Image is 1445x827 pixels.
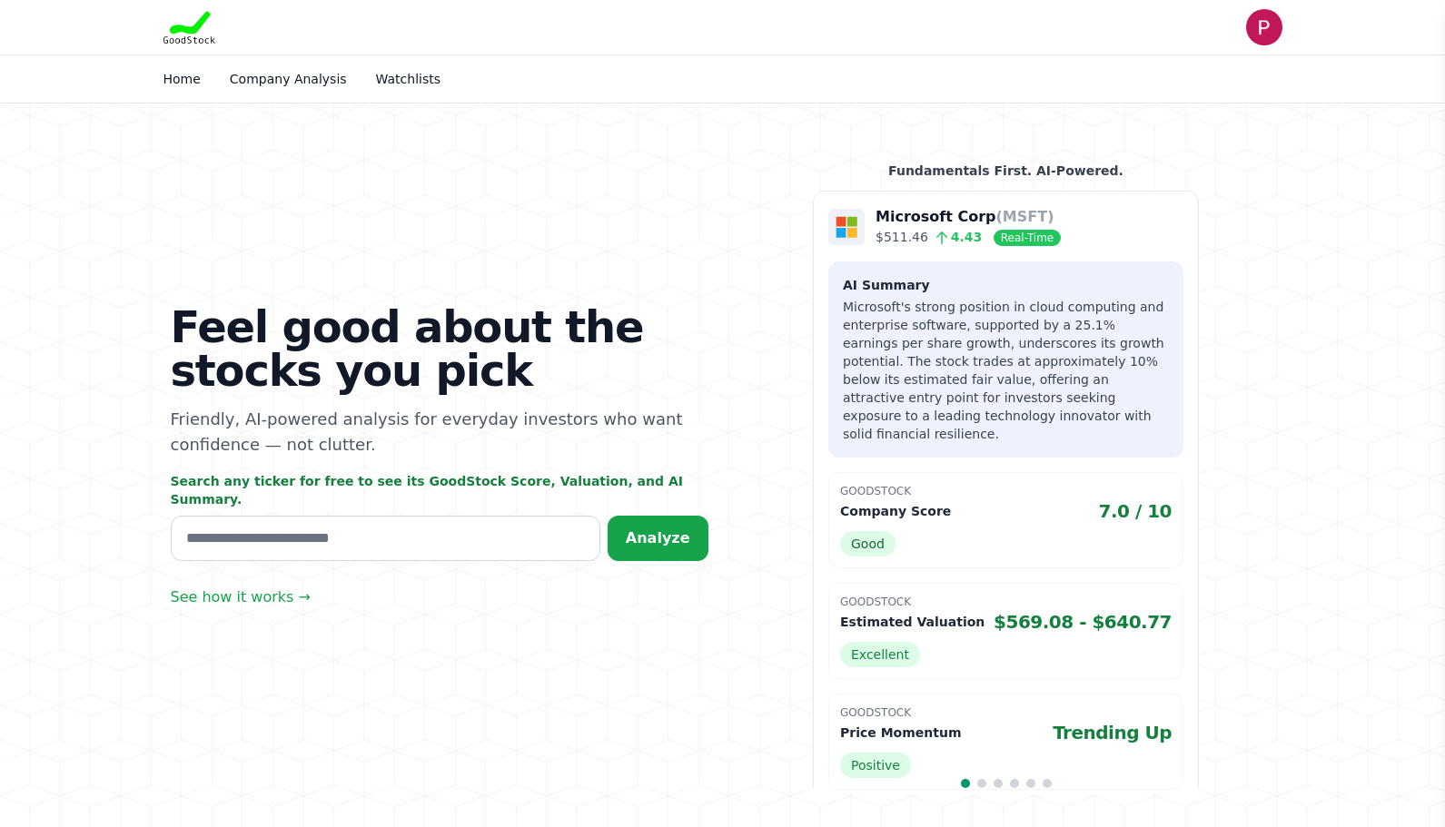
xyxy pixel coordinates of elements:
[1043,779,1052,788] span: Go to slide 6
[230,72,347,86] a: Company Analysis
[876,228,1061,247] p: $511.46
[840,724,961,742] p: Price Momentum
[608,516,708,561] button: Analyze
[928,230,982,244] span: 4.43
[840,502,951,520] p: Company Score
[961,779,970,788] span: Go to slide 1
[171,472,708,508] p: Search any ticker for free to see its GoodStock Score, Valuation, and AI Summary.
[994,779,1003,788] span: Go to slide 3
[840,484,1172,498] p: GoodStock
[840,705,1172,720] p: GoodStock
[626,529,690,546] span: Analyze
[813,191,1199,812] a: Company Logo Microsoft Corp(MSFT) $511.46 4.43 Real-Time AI Summary Microsoft's strong position i...
[828,209,865,245] img: Company Logo
[840,753,911,778] span: Positive
[376,72,440,86] a: Watchlists
[994,609,1172,635] span: $569.08 - $640.77
[996,208,1054,225] span: (MSFT)
[171,305,708,392] h1: Feel good about the stocks you pick
[1099,498,1173,524] span: 7.0 / 10
[840,531,896,556] span: Good
[813,191,1199,812] div: 1 / 6
[843,298,1169,443] p: Microsoft's strong position in cloud computing and enterprise software, supported by a 25.1% earn...
[994,230,1061,246] span: Real-Time
[163,72,201,86] a: Home
[876,206,1061,228] p: Microsoft Corp
[977,779,986,788] span: Go to slide 2
[813,162,1199,180] p: Fundamentals First. AI-Powered.
[843,276,1169,294] h3: AI Summary
[840,595,1172,609] p: GoodStock
[171,586,311,608] a: See how it works →
[1026,779,1035,788] span: Go to slide 5
[1053,720,1172,745] span: Trending Up
[163,11,216,44] img: Goodstock Logo
[840,642,920,667] span: Excellent
[1246,9,1282,45] img: user photo
[171,407,708,458] p: Friendly, AI-powered analysis for everyday investors who want confidence — not clutter.
[840,613,985,631] p: Estimated Valuation
[1010,779,1019,788] span: Go to slide 4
